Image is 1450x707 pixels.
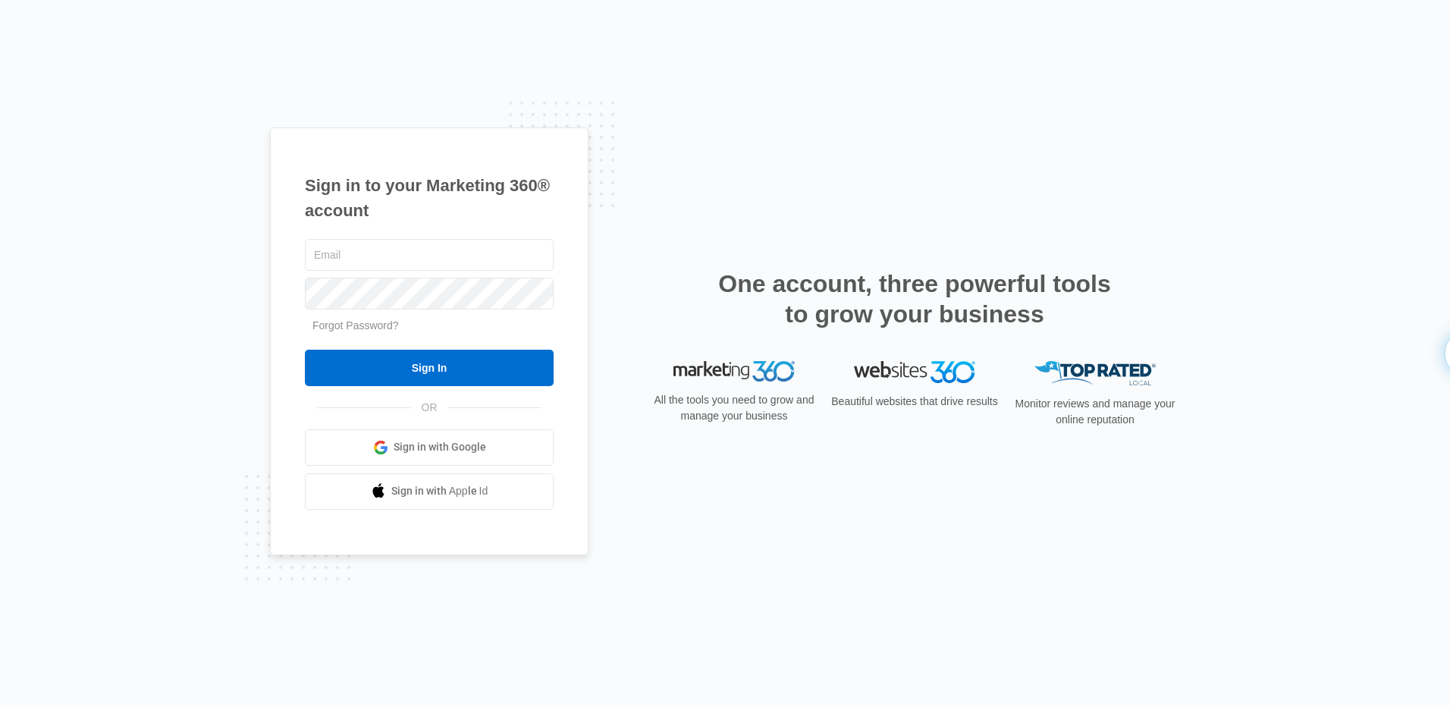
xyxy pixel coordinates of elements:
[305,350,554,386] input: Sign In
[649,392,819,424] p: All the tools you need to grow and manage your business
[305,239,554,271] input: Email
[714,269,1116,329] h2: One account, three powerful tools to grow your business
[830,394,1000,410] p: Beautiful websites that drive results
[854,361,975,383] img: Websites 360
[411,400,448,416] span: OR
[305,429,554,466] a: Sign in with Google
[305,173,554,223] h1: Sign in to your Marketing 360® account
[1034,361,1156,386] img: Top Rated Local
[1010,396,1180,428] p: Monitor reviews and manage your online reputation
[394,439,486,455] span: Sign in with Google
[312,319,399,332] a: Forgot Password?
[305,473,554,510] a: Sign in with Apple Id
[391,483,488,499] span: Sign in with Apple Id
[673,361,795,382] img: Marketing 360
